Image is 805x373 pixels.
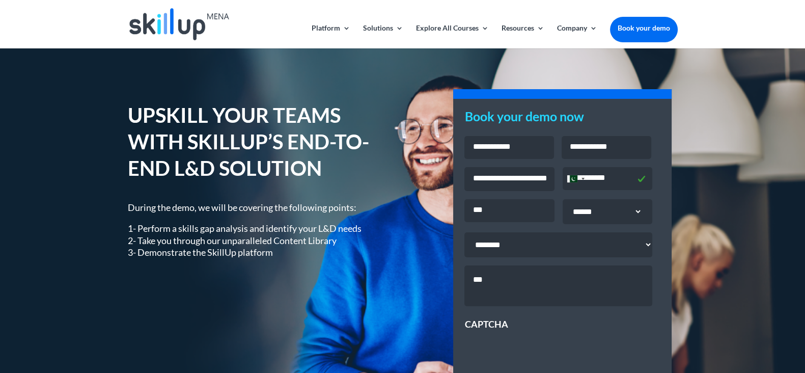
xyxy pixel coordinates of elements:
h3: Book your demo now [464,110,660,128]
a: Solutions [363,24,403,48]
div: During the demo, we will be covering the following points: [128,202,387,259]
a: Explore All Courses [416,24,489,48]
a: Resources [502,24,544,48]
p: 1- Perform a skills gap analysis and identify your L&D needs 2- Take you through our unparalleled... [128,223,387,258]
iframe: reCAPTCHA [464,331,619,370]
a: Platform [312,24,350,48]
img: Skillup Mena [129,8,229,40]
label: CAPTCHA [464,318,508,330]
h1: UPSKILL YOUR TEAMS WITH SKILLUP’S END-TO-END L&D SOLUTION [128,102,387,186]
a: Book your demo [610,17,678,39]
iframe: Chat Widget [754,324,805,373]
a: Company [557,24,597,48]
div: Selected country [563,168,588,190]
